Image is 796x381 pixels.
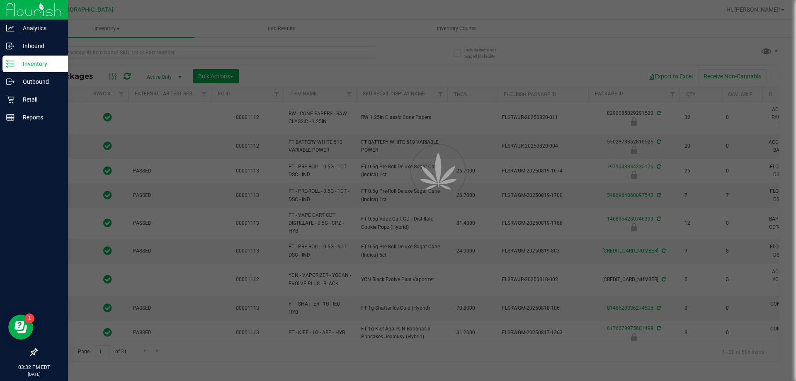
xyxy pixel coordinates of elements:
[6,95,15,104] inline-svg: Retail
[15,95,64,104] p: Retail
[6,60,15,68] inline-svg: Inventory
[4,371,64,377] p: [DATE]
[8,315,33,340] iframe: Resource center
[6,24,15,32] inline-svg: Analytics
[24,313,34,323] iframe: Resource center unread badge
[6,42,15,50] inline-svg: Inbound
[15,112,64,122] p: Reports
[6,113,15,121] inline-svg: Reports
[6,78,15,86] inline-svg: Outbound
[15,59,64,69] p: Inventory
[4,364,64,371] p: 03:32 PM EDT
[15,23,64,33] p: Analytics
[15,41,64,51] p: Inbound
[15,77,64,87] p: Outbound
